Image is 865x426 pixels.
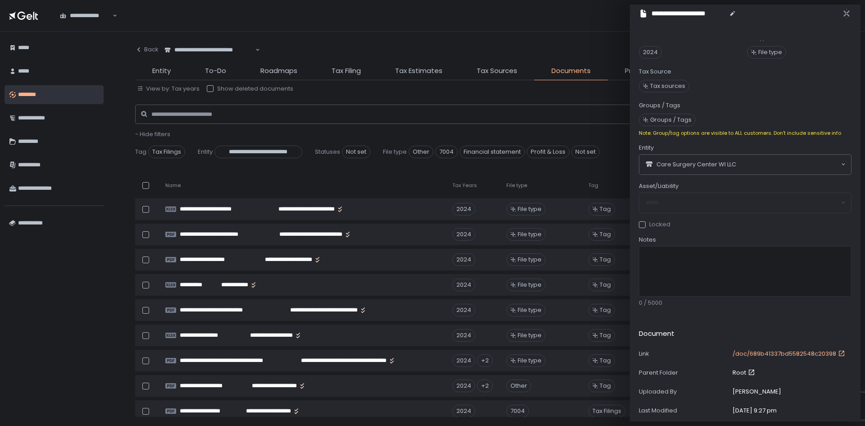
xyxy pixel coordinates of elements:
[205,66,226,76] span: To-Do
[571,146,600,158] span: Not set
[733,388,781,396] div: [PERSON_NAME]
[656,160,736,169] span: Care Surgery Center WI LLC
[639,388,729,396] div: Uploaded By
[639,130,851,137] div: Note: Group/tag options are visible to ALL customers. Don't include sensitive info
[518,205,542,213] span: File type
[639,350,729,358] div: Link
[639,46,662,59] span: 2024
[639,369,729,377] div: Parent Folder
[639,68,671,76] label: Tax Source
[383,148,407,156] span: File type
[600,306,611,314] span: Tag
[506,182,527,189] span: File type
[165,182,181,189] span: Name
[758,48,782,56] span: File type
[518,281,542,289] span: File type
[452,405,475,417] div: 2024
[452,253,475,266] div: 2024
[254,46,255,55] input: Search for option
[452,304,475,316] div: 2024
[551,66,591,76] span: Documents
[650,82,685,90] span: Tax sources
[639,299,851,307] div: 0 / 5000
[639,101,680,110] label: Groups / Tags
[477,354,493,367] div: +2
[600,281,611,289] span: Tag
[518,256,542,264] span: File type
[600,382,611,390] span: Tag
[135,148,146,156] span: Tag
[452,354,475,367] div: 2024
[135,130,170,138] button: - Hide filters
[452,182,477,189] span: Tax Years
[152,66,171,76] span: Entity
[600,357,611,365] span: Tag
[452,279,475,291] div: 2024
[452,380,475,392] div: 2024
[506,380,531,392] div: Other
[639,182,678,190] span: Asset/Liability
[625,66,662,76] span: Projections
[639,236,656,244] span: Notes
[332,66,361,76] span: Tax Filing
[733,350,847,358] a: /doc/689b41337bd5582548c20398
[639,155,851,174] div: Search for option
[639,329,674,339] h2: Document
[733,369,757,377] a: Root
[148,146,185,158] span: Tax Filings
[135,41,159,59] button: Back
[159,41,260,60] div: Search for option
[54,6,117,25] div: Search for option
[452,329,475,342] div: 2024
[111,11,112,20] input: Search for option
[477,66,517,76] span: Tax Sources
[409,146,433,158] span: Other
[395,66,442,76] span: Tax Estimates
[736,160,840,169] input: Search for option
[600,230,611,238] span: Tag
[639,144,654,152] span: Entity
[518,357,542,365] span: File type
[315,148,340,156] span: Statuses
[477,380,493,392] div: +2
[135,46,159,54] div: Back
[600,331,611,339] span: Tag
[452,203,475,215] div: 2024
[518,331,542,339] span: File type
[506,405,529,417] div: 7004
[518,230,542,238] span: File type
[198,148,213,156] span: Entity
[588,405,625,417] span: Tax Filings
[342,146,370,158] span: Not set
[137,85,200,93] button: View by: Tax years
[650,116,692,124] span: Groups / Tags
[527,146,569,158] span: Profit & Loss
[435,146,458,158] span: 7004
[733,407,777,415] div: [DATE] 9:27 pm
[260,66,297,76] span: Roadmaps
[600,205,611,213] span: Tag
[518,306,542,314] span: File type
[452,228,475,241] div: 2024
[639,407,729,415] div: Last Modified
[600,256,611,264] span: Tag
[588,182,598,189] span: Tag
[460,146,525,158] span: Financial statement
